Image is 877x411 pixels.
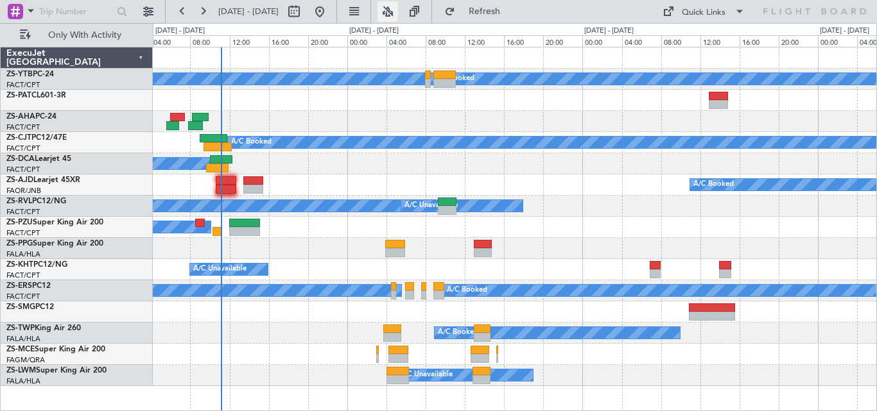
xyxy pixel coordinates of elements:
[543,35,582,47] div: 20:00
[458,7,512,16] span: Refresh
[6,134,31,142] span: ZS-CJT
[6,134,67,142] a: ZS-CJTPC12/47E
[6,155,35,163] span: ZS-DCA
[404,196,458,215] div: A/C Unavailable
[151,35,190,47] div: 04:00
[582,35,621,47] div: 00:00
[6,80,40,90] a: FACT/CPT
[438,1,516,22] button: Refresh
[504,35,543,47] div: 16:00
[386,35,426,47] div: 04:00
[818,35,857,47] div: 00:00
[33,31,135,40] span: Only With Activity
[155,26,205,37] div: [DATE] - [DATE]
[779,35,818,47] div: 20:00
[6,376,40,386] a: FALA/HLA
[682,6,725,19] div: Quick Links
[349,26,399,37] div: [DATE] - [DATE]
[399,365,453,385] div: A/C Unavailable
[6,282,51,290] a: ZS-ERSPC12
[6,165,40,174] a: FACT/CPT
[6,355,45,365] a: FAGM/QRA
[447,281,487,300] div: A/C Booked
[661,35,700,47] div: 08:00
[6,176,33,184] span: ZS-AJD
[347,35,386,47] div: 00:00
[6,367,36,374] span: ZS-LWM
[740,35,779,47] div: 16:00
[6,249,40,259] a: FALA/HLA
[6,334,40,344] a: FALA/HLA
[6,92,31,99] span: ZS-PAT
[14,25,139,46] button: Only With Activity
[465,35,504,47] div: 12:00
[6,219,33,226] span: ZS-PZU
[6,282,32,290] span: ZS-ERS
[584,26,634,37] div: [DATE] - [DATE]
[6,240,103,247] a: ZS-PPGSuper King Air 200
[622,35,661,47] div: 04:00
[193,260,247,279] div: A/C Unavailable
[6,303,54,311] a: ZS-SMGPC12
[308,35,347,47] div: 20:00
[6,228,40,238] a: FACT/CPT
[6,155,71,163] a: ZS-DCALearjet 45
[230,35,269,47] div: 12:00
[6,346,35,353] span: ZS-MCE
[6,144,40,153] a: FACT/CPT
[693,175,734,194] div: A/C Booked
[6,261,67,269] a: ZS-KHTPC12/NG
[700,35,740,47] div: 12:00
[6,207,40,217] a: FACT/CPT
[438,323,478,342] div: A/C Booked
[6,113,35,121] span: ZS-AHA
[6,92,66,99] a: ZS-PATCL601-3R
[6,186,41,196] a: FAOR/JNB
[6,367,107,374] a: ZS-LWMSuper King Air 200
[6,197,66,205] a: ZS-RVLPC12/NG
[6,71,33,78] span: ZS-YTB
[6,261,33,269] span: ZS-KHT
[6,271,40,280] a: FACT/CPT
[6,197,32,205] span: ZS-RVL
[6,176,80,184] a: ZS-AJDLearjet 45XR
[6,113,56,121] a: ZS-AHAPC-24
[6,346,105,353] a: ZS-MCESuper King Air 200
[6,324,35,332] span: ZS-TWP
[820,26,869,37] div: [DATE] - [DATE]
[6,122,40,132] a: FACT/CPT
[6,303,35,311] span: ZS-SMG
[426,35,465,47] div: 08:00
[6,324,81,332] a: ZS-TWPKing Air 260
[6,71,54,78] a: ZS-YTBPC-24
[231,133,272,152] div: A/C Booked
[190,35,229,47] div: 08:00
[6,240,33,247] span: ZS-PPG
[6,292,40,301] a: FACT/CPT
[269,35,308,47] div: 16:00
[656,1,751,22] button: Quick Links
[218,6,279,17] span: [DATE] - [DATE]
[39,2,113,21] input: Trip Number
[6,219,103,226] a: ZS-PZUSuper King Air 200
